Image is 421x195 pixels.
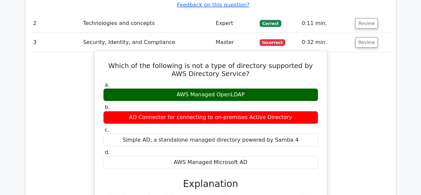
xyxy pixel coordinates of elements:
[103,62,319,78] h5: Which of the following is not a type of directory supported by AWS Directory Service?
[177,2,249,8] a: Feedback on this question?
[260,20,281,27] span: Correct
[31,33,81,52] td: 3
[107,178,314,190] h3: Explanation
[103,156,318,169] div: AWS Managed Microsoft AD
[105,127,109,133] span: c.
[355,18,378,29] button: Review
[31,14,81,33] td: 2
[299,14,352,33] td: 0:11 min.
[213,33,257,52] td: Master
[81,14,213,33] td: Technologies and concepts
[103,88,318,101] div: AWS Managed OpenLDAP
[355,37,378,48] button: Review
[105,82,110,88] span: a.
[103,134,318,147] div: Simple AD, a standalone managed directory powered by Samba 4
[213,14,257,33] td: Expert
[81,33,213,52] td: Security, Identity, and Compliance
[103,111,318,124] div: AD Connector for connecting to on-premises Active Directory
[260,39,285,46] span: Incorrect
[105,104,110,110] span: b.
[299,33,352,52] td: 0:32 min.
[105,149,110,155] span: d.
